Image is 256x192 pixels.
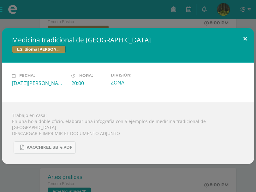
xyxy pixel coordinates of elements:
[27,145,72,150] span: KAQCHIKEL 3B 4.pdf
[19,73,35,78] span: Fecha:
[12,35,244,44] h2: Medicina tradicional de [GEOGRAPHIC_DATA]
[14,141,76,154] a: KAQCHIKEL 3B 4.pdf
[111,73,165,77] label: División:
[2,102,254,164] div: Trabajo en casa: En una hoja doble oficio, elaborar una infografía con 5 ejemplos de medicina tra...
[79,73,93,78] span: Hora:
[12,80,66,87] div: [DATE][PERSON_NAME]
[71,80,106,87] div: 20:00
[236,28,254,49] button: Close (Esc)
[12,46,66,53] span: L.2 Idioma [PERSON_NAME]
[111,79,165,86] div: ZONA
